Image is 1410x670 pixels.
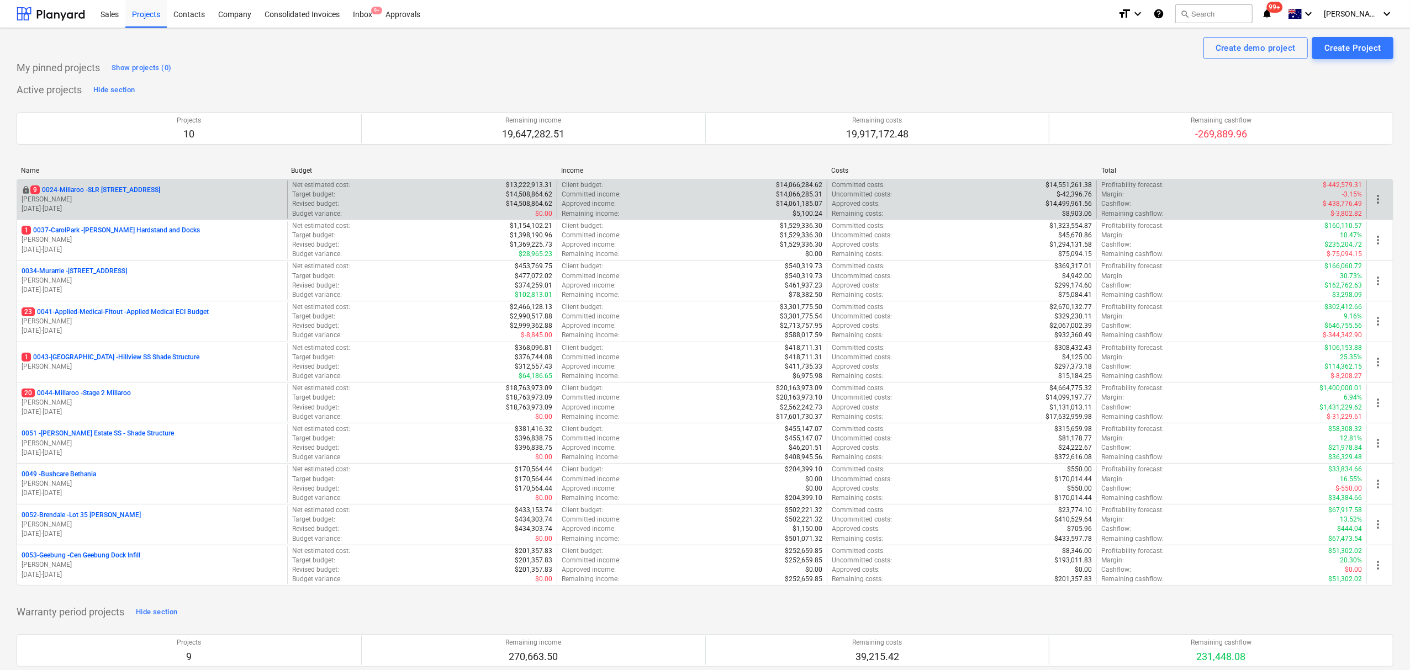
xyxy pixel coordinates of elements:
p: $14,061,185.07 [776,199,822,209]
p: Revised budget : [292,403,339,412]
div: Show projects (0) [112,62,171,75]
p: Profitability forecast : [1101,302,1164,312]
p: $14,066,285.31 [776,190,822,199]
p: 0024-Millaroo - SLR [STREET_ADDRESS] [30,185,160,195]
p: Remaining income [502,116,564,125]
p: $477,072.02 [515,272,552,281]
p: Approved income : [562,403,616,412]
p: $3,301,775.50 [780,302,822,312]
p: $166,060.72 [1324,262,1362,271]
p: $18,763,973.09 [506,384,552,393]
p: Profitability forecast : [1101,424,1164,434]
p: Remaining cashflow : [1101,249,1164,259]
div: Create demo project [1216,41,1296,55]
p: $8,903.06 [1062,209,1092,219]
p: $20,163,973.10 [776,393,822,402]
p: Committed costs : [832,302,885,312]
p: 0049 - Bushcare Bethania [22,470,96,479]
p: Approved income : [562,321,616,331]
p: Target budget : [292,353,335,362]
p: $114,362.15 [1324,362,1362,371]
p: $162,762.63 [1324,281,1362,290]
p: Margin : [1101,393,1124,402]
p: Approved costs : [832,240,880,249]
div: Budget [291,167,552,174]
button: Show projects (0) [109,59,174,77]
p: $14,508,864.62 [506,190,552,199]
p: [PERSON_NAME] [22,439,283,448]
i: format_size [1118,7,1131,20]
button: Create Project [1312,37,1393,59]
p: Profitability forecast : [1101,343,1164,353]
div: 0052-Brendale -Lot 35 [PERSON_NAME][PERSON_NAME][DATE]-[DATE] [22,511,283,539]
p: Uncommitted costs : [832,231,892,240]
span: more_vert [1371,477,1385,491]
p: Net estimated cost : [292,262,350,271]
p: Client budget : [562,384,603,393]
p: Committed costs : [832,424,885,434]
p: 0043-[GEOGRAPHIC_DATA] - Hillview SS Shade Structure [22,353,199,362]
p: Committed costs : [832,343,885,353]
p: $75,094.15 [1058,249,1092,259]
p: Client budget : [562,424,603,434]
p: $411,735.33 [785,362,822,371]
p: Committed income : [562,190,621,199]
p: Approved costs : [832,403,880,412]
p: Remaining income : [562,209,619,219]
p: $299,174.60 [1054,281,1092,290]
p: $18,763,973.09 [506,393,552,402]
p: 0041-Applied-Medical-Fitout - Applied Medical ECI Budget [22,307,209,317]
span: more_vert [1371,315,1385,328]
p: $18,763,973.09 [506,403,552,412]
p: $1,398,190.96 [510,231,552,240]
i: keyboard_arrow_down [1302,7,1315,20]
p: $540,319.73 [785,272,822,281]
button: Search [1175,4,1253,23]
p: $235,204.72 [1324,240,1362,249]
p: My pinned projects [17,61,100,75]
p: $5,100.24 [793,209,822,219]
div: 10043-[GEOGRAPHIC_DATA] -Hillview SS Shade Structure[PERSON_NAME] [22,353,283,371]
p: [PERSON_NAME] [22,398,283,407]
p: $14,099,197.77 [1045,393,1092,402]
p: [PERSON_NAME] [22,276,283,285]
span: more_vert [1371,193,1385,206]
p: $308,432.43 [1054,343,1092,353]
i: keyboard_arrow_down [1131,7,1144,20]
p: Committed costs : [832,262,885,271]
p: $1,431,229.62 [1319,403,1362,412]
p: Approved income : [562,281,616,290]
i: Knowledge base [1153,7,1164,20]
p: 0034-Murarrie - [STREET_ADDRESS] [22,267,127,276]
p: Target budget : [292,190,335,199]
p: Remaining cashflow : [1101,331,1164,340]
p: $4,125.00 [1062,353,1092,362]
p: Margin : [1101,353,1124,362]
p: Remaining cashflow : [1101,209,1164,219]
span: search [1180,9,1189,18]
p: $369,317.01 [1054,262,1092,271]
i: notifications [1261,7,1272,20]
p: 0037-CarolPark - [PERSON_NAME] Hardstand and Docks [22,226,200,235]
p: $368,096.81 [515,343,552,353]
p: $14,508,864.62 [506,199,552,209]
p: Client budget : [562,221,603,231]
p: $17,601,730.37 [776,412,822,422]
p: [DATE] - [DATE] [22,448,283,458]
p: Client budget : [562,262,603,271]
p: Remaining cashflow : [1101,290,1164,300]
p: Projects [177,116,201,125]
p: $64,186.65 [519,371,552,381]
p: $418,711.31 [785,343,822,353]
p: Remaining costs : [832,209,883,219]
p: [PERSON_NAME] [22,195,283,204]
p: Remaining cashflow [1191,116,1251,125]
p: Net estimated cost : [292,424,350,434]
p: Budget variance : [292,290,342,300]
span: locked [22,185,30,194]
p: $58,308.32 [1328,424,1362,434]
p: $-442,579.31 [1323,180,1362,190]
p: [DATE] - [DATE] [22,529,283,539]
p: [PERSON_NAME] [22,560,283,570]
p: [DATE] - [DATE] [22,407,283,417]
